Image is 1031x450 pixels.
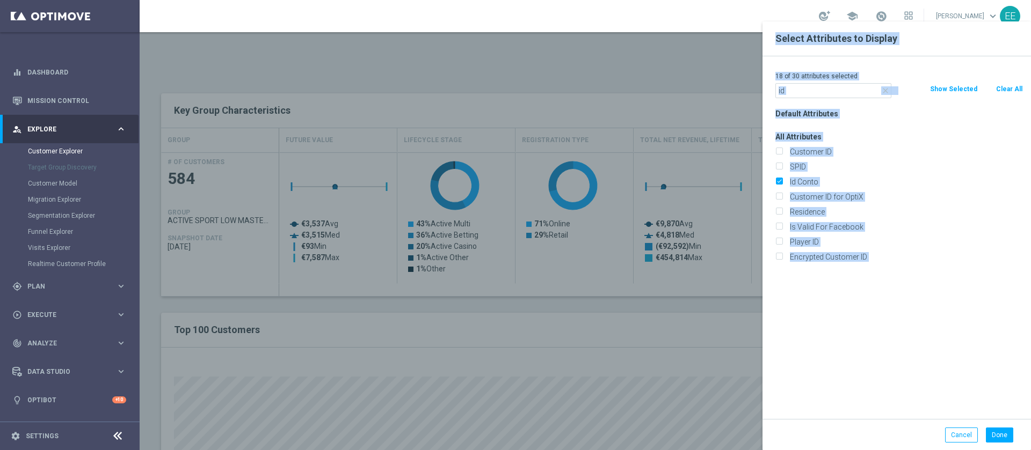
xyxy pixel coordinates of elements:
a: Customer Explorer [28,147,112,156]
span: keyboard_arrow_down [987,10,999,22]
a: Optibot [27,386,112,414]
div: Customer Explorer [28,143,139,159]
a: Migration Explorer [28,195,112,204]
a: Settings [26,433,59,439]
div: Customer Model [28,175,139,191]
span: school [846,10,858,22]
i: track_changes [12,338,22,348]
div: Explore [12,124,116,134]
label: Is Valid For Facebook [786,222,1023,232]
span: Execute [27,312,116,318]
h2: Select Attributes to Display [775,32,1018,45]
div: Dashboard [12,58,126,86]
button: person_search Explore keyboard_arrow_right [12,125,127,134]
i: keyboard_arrow_right [116,281,126,291]
i: play_circle_outline [12,310,22,320]
i: keyboard_arrow_right [116,309,126,320]
div: +10 [112,396,126,403]
div: Target Group Discovery [28,159,139,175]
span: Explore [27,126,116,132]
button: play_circle_outline Execute keyboard_arrow_right [12,311,127,319]
label: Encrypted Customer ID [786,252,1023,262]
button: Mission Control [12,97,127,105]
button: gps_fixed Plan keyboard_arrow_right [12,282,127,291]
div: Segmentation Explorer [28,208,139,224]
i: lightbulb [12,395,22,405]
label: Id Conto [786,177,1023,187]
div: Funnel Explorer [28,224,139,240]
button: Show Selected [929,83,978,95]
p: 18 of 30 attributes selected [775,72,1023,80]
div: Realtime Customer Profile [28,256,139,272]
i: person_search [12,124,22,134]
button: Done [986,427,1013,442]
a: Segmentation Explorer [28,211,112,220]
h3: All Attributes [775,132,1023,142]
h3: Default Attributes [775,109,1023,119]
button: track_changes Analyze keyboard_arrow_right [12,339,127,348]
a: Realtime Customer Profile [28,260,112,268]
a: [PERSON_NAME]keyboard_arrow_down [935,8,1000,24]
a: Customer Model [28,179,112,188]
i: close [881,86,890,95]
a: Dashboard [27,58,126,86]
i: keyboard_arrow_right [116,338,126,348]
label: Customer ID [786,147,1023,157]
button: equalizer Dashboard [12,68,127,77]
input: Search [775,83,891,98]
div: Data Studio [12,367,116,377]
i: keyboard_arrow_right [116,366,126,377]
i: equalizer [12,68,22,77]
label: Residence [786,207,1023,217]
i: keyboard_arrow_right [116,124,126,134]
span: Plan [27,283,116,290]
span: Analyze [27,340,116,346]
i: gps_fixed [12,282,22,291]
span: Data Studio [27,368,116,375]
label: Player ID [786,237,1023,247]
label: SPID [786,162,1023,172]
button: Data Studio keyboard_arrow_right [12,367,127,376]
a: Visits Explorer [28,244,112,252]
a: Mission Control [27,86,126,115]
div: Migration Explorer [28,191,139,208]
div: EE [1000,6,1020,26]
button: Cancel [945,427,978,442]
div: Mission Control [12,86,126,115]
i: settings [11,431,20,441]
div: Execute [12,310,116,320]
label: Customer ID for OptiX [786,192,1023,202]
a: Funnel Explorer [28,227,112,236]
div: Plan [12,282,116,291]
button: Clear All [995,83,1023,95]
div: Analyze [12,338,116,348]
button: lightbulb Optibot +10 [12,396,127,404]
div: Visits Explorer [28,240,139,256]
div: Optibot [12,386,126,414]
